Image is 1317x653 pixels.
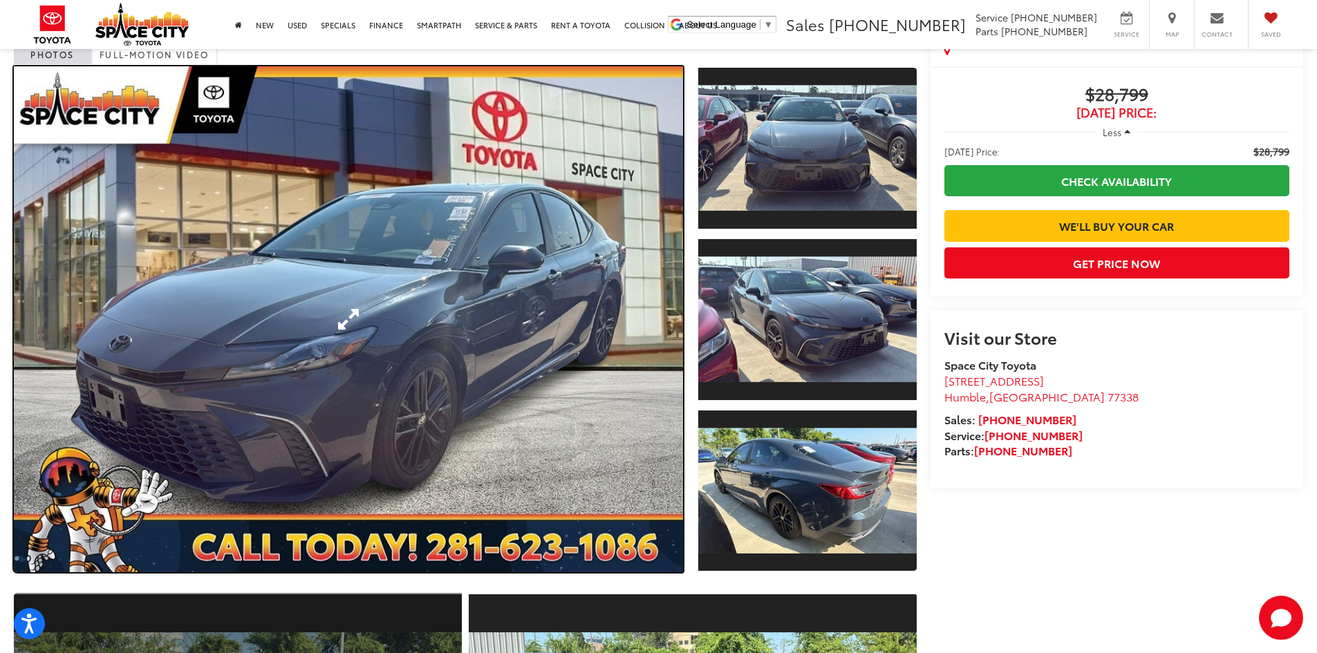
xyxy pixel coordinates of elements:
[944,372,1044,388] span: [STREET_ADDRESS]
[989,388,1105,404] span: [GEOGRAPHIC_DATA]
[944,106,1289,120] span: [DATE] Price:
[764,19,773,30] span: ▼
[91,39,218,66] a: Full-Motion Video
[1108,388,1139,404] span: 77338
[975,24,998,38] span: Parts
[698,409,917,573] a: Expand Photo 3
[687,19,773,30] a: Select Language​
[786,13,825,35] span: Sales
[1111,30,1142,39] span: Service
[14,66,683,572] a: Expand Photo 0
[975,10,1008,24] span: Service
[944,442,1072,458] strong: Parts:
[698,66,917,230] a: Expand Photo 1
[695,86,918,211] img: 2025 Toyota CAMRY SE
[14,39,91,66] a: Photos
[1096,120,1137,144] button: Less
[1259,596,1303,640] button: Toggle Chat Window
[978,411,1076,427] a: [PHONE_NUMBER]
[1253,144,1289,158] span: $28,799
[687,19,756,30] span: Select Language
[944,388,1139,404] span: ,
[829,13,966,35] span: [PHONE_NUMBER]
[944,144,1000,158] span: [DATE] Price:
[944,411,975,427] span: Sales:
[944,372,1139,404] a: [STREET_ADDRESS] Humble,[GEOGRAPHIC_DATA] 77338
[698,238,917,401] a: Expand Photo 2
[974,442,1072,458] a: [PHONE_NUMBER]
[944,165,1289,196] a: Check Availability
[944,357,1036,372] strong: Space City Toyota
[695,428,918,553] img: 2025 Toyota CAMRY SE
[695,257,918,382] img: 2025 Toyota CAMRY SE
[944,210,1289,241] a: We'll Buy Your Car
[1001,24,1087,38] span: [PHONE_NUMBER]
[1202,30,1233,39] span: Contact
[944,247,1289,278] button: Get Price Now
[944,427,1083,443] strong: Service:
[1103,126,1121,138] span: Less
[944,388,986,404] span: Humble
[1011,10,1097,24] span: [PHONE_NUMBER]
[984,427,1083,443] a: [PHONE_NUMBER]
[1157,30,1187,39] span: Map
[1255,30,1286,39] span: Saved
[1259,596,1303,640] svg: Start Chat
[944,328,1289,346] h2: Visit our Store
[7,64,689,575] img: 2025 Toyota CAMRY SE
[95,3,189,46] img: Space City Toyota
[944,85,1289,106] span: $28,799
